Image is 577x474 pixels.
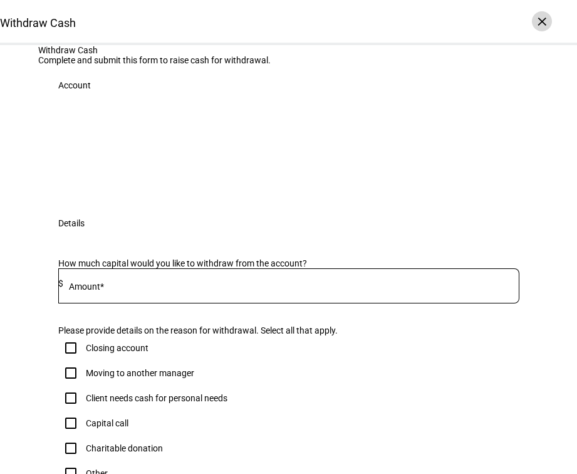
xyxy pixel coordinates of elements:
[38,45,539,55] div: Withdraw Cash
[86,418,128,428] div: Capital call
[86,393,227,403] div: Client needs cash for personal needs
[86,343,148,353] div: Closing account
[58,80,91,90] div: Account
[58,325,519,335] div: Please provide details on the reason for withdrawal. Select all that apply.
[86,443,163,453] div: Charitable donation
[38,55,539,65] div: Complete and submit this form to raise cash for withdrawal.
[532,11,552,31] div: ×
[58,218,85,228] div: Details
[58,278,63,288] span: $
[86,368,194,378] div: Moving to another manager
[58,258,519,268] div: How much capital would you like to withdraw from the account?
[69,282,104,292] mat-label: Amount*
